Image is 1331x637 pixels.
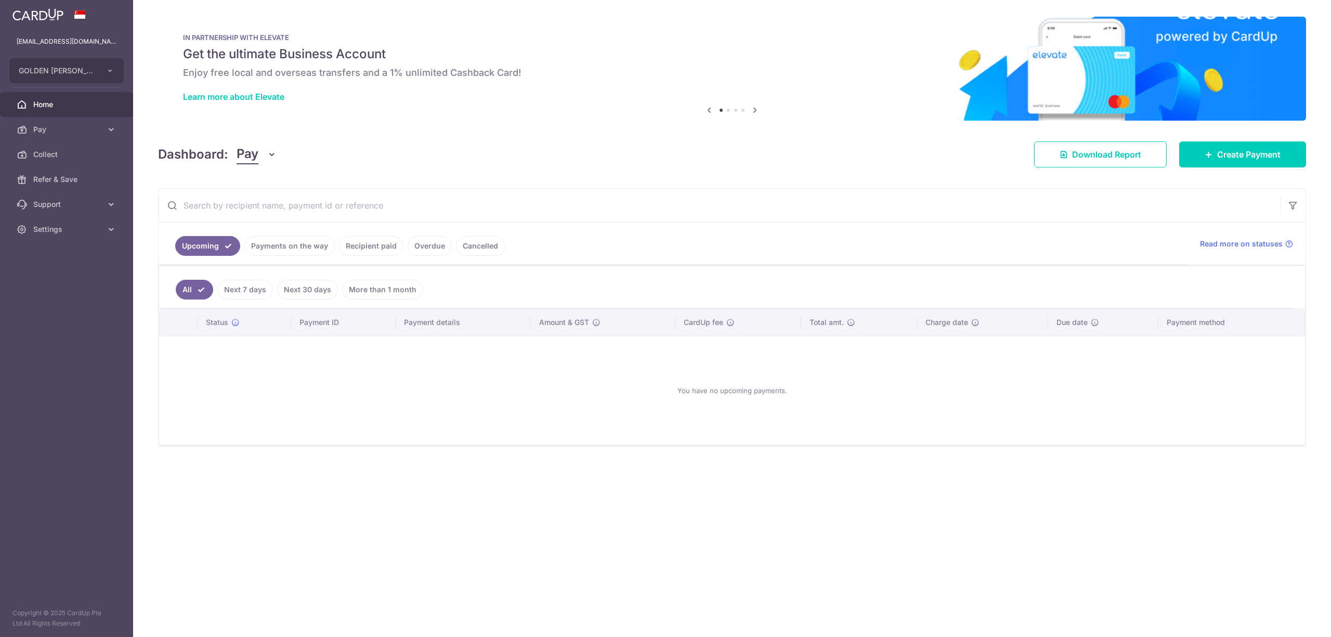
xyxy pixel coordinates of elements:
[172,345,1293,436] div: You have no upcoming payments.
[183,33,1281,42] p: IN PARTNERSHIP WITH ELEVATE
[158,145,228,164] h4: Dashboard:
[539,317,589,328] span: Amount & GST
[277,280,338,300] a: Next 30 days
[176,280,213,300] a: All
[1158,309,1305,336] th: Payment method
[1200,239,1283,249] span: Read more on statuses
[342,280,423,300] a: More than 1 month
[9,58,124,83] button: GOLDEN [PERSON_NAME] MARKETING
[17,36,116,47] p: [EMAIL_ADDRESS][DOMAIN_NAME]
[1217,148,1281,161] span: Create Payment
[408,236,452,256] a: Overdue
[810,317,844,328] span: Total amt.
[33,149,102,160] span: Collect
[158,17,1306,121] img: Renovation banner
[237,145,277,164] button: Pay
[33,224,102,235] span: Settings
[1034,141,1167,167] a: Download Report
[33,99,102,110] span: Home
[1056,317,1088,328] span: Due date
[396,309,531,336] th: Payment details
[456,236,505,256] a: Cancelled
[12,8,63,21] img: CardUp
[237,145,258,164] span: Pay
[244,236,335,256] a: Payments on the way
[684,317,723,328] span: CardUp fee
[206,317,228,328] span: Status
[159,189,1281,222] input: Search by recipient name, payment id or reference
[217,280,273,300] a: Next 7 days
[339,236,403,256] a: Recipient paid
[175,236,240,256] a: Upcoming
[291,309,396,336] th: Payment ID
[33,199,102,210] span: Support
[183,67,1281,79] h6: Enjoy free local and overseas transfers and a 1% unlimited Cashback Card!
[1072,148,1141,161] span: Download Report
[183,92,284,102] a: Learn more about Elevate
[183,46,1281,62] h5: Get the ultimate Business Account
[33,174,102,185] span: Refer & Save
[1200,239,1293,249] a: Read more on statuses
[19,66,96,76] span: GOLDEN [PERSON_NAME] MARKETING
[1179,141,1306,167] a: Create Payment
[33,124,102,135] span: Pay
[925,317,968,328] span: Charge date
